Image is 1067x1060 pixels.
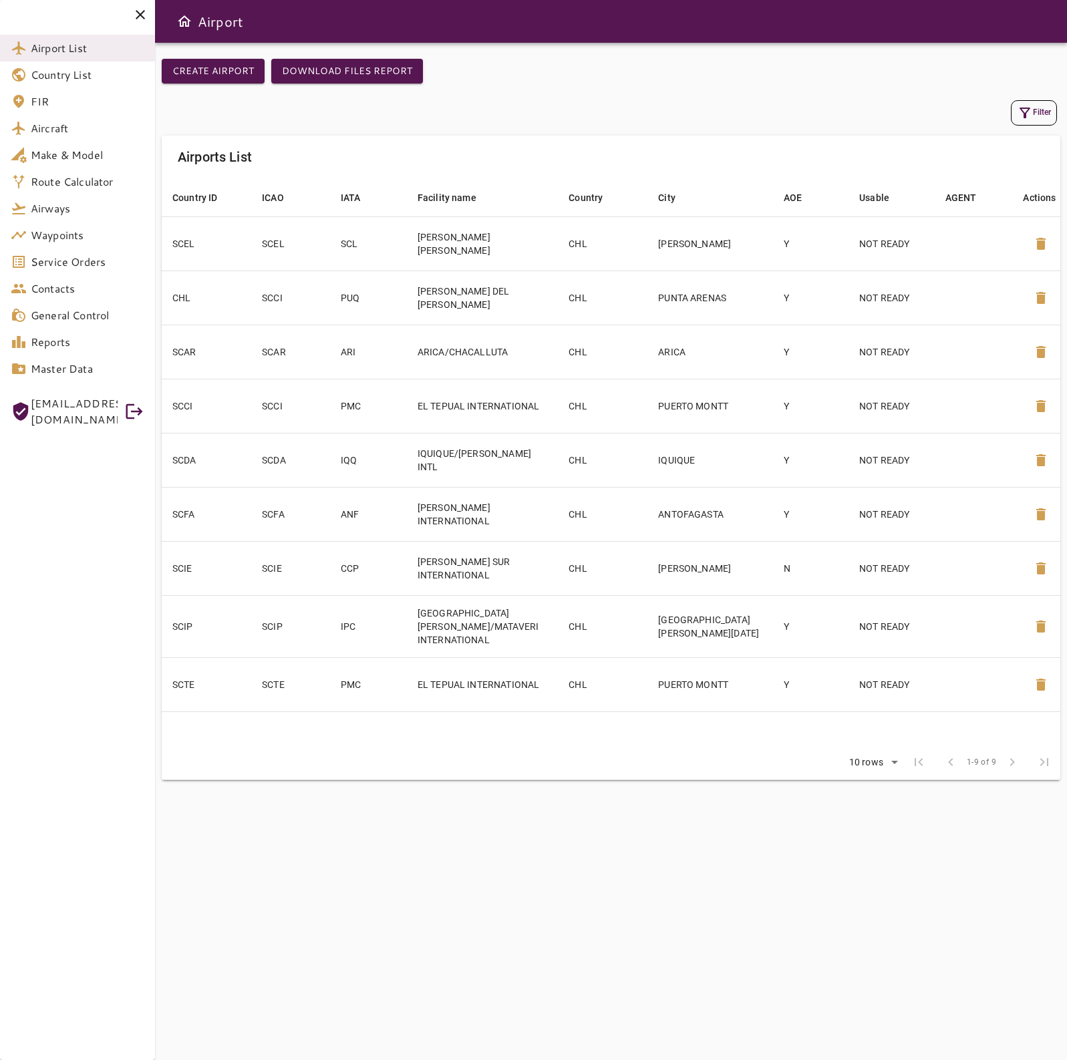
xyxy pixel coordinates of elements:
[31,254,144,270] span: Service Orders
[330,595,407,657] td: IPC
[1033,236,1049,252] span: delete
[558,433,647,487] td: CHL
[198,11,243,32] h6: Airport
[859,454,924,467] p: NOT READY
[773,657,849,711] td: Y
[1033,290,1049,306] span: delete
[341,190,378,206] span: IATA
[31,200,144,216] span: Airways
[1011,100,1057,126] button: Filter
[859,190,907,206] span: Usable
[945,190,994,206] span: AGENT
[859,620,924,633] p: NOT READY
[251,487,330,541] td: SCFA
[172,190,218,206] div: Country ID
[330,487,407,541] td: ANF
[859,237,924,250] p: NOT READY
[935,746,967,778] span: Previous Page
[407,271,558,325] td: [PERSON_NAME] DEL [PERSON_NAME]
[647,271,773,325] td: PUNTA ARENAS
[407,541,558,595] td: [PERSON_NAME] SUR INTERNATIONAL
[1033,560,1049,576] span: delete
[418,190,494,206] span: Facility name
[558,541,647,595] td: CHL
[647,433,773,487] td: IQUIQUE
[330,271,407,325] td: PUQ
[773,325,849,379] td: Y
[773,271,849,325] td: Y
[407,379,558,433] td: EL TEPUAL INTERNATIONAL
[558,657,647,711] td: CHL
[407,595,558,657] td: [GEOGRAPHIC_DATA][PERSON_NAME]/MATAVERI INTERNATIONAL
[31,94,144,110] span: FIR
[31,147,144,163] span: Make & Model
[658,190,693,206] span: City
[859,678,924,691] p: NOT READY
[1025,444,1057,476] button: Delete Airport
[647,325,773,379] td: ARICA
[251,325,330,379] td: SCAR
[773,433,849,487] td: Y
[773,487,849,541] td: Y
[1033,344,1049,360] span: delete
[162,59,265,83] button: Create airport
[1033,677,1049,693] span: delete
[162,487,251,541] td: SCFA
[1025,610,1057,643] button: Delete Airport
[1025,498,1057,530] button: Delete Airport
[330,379,407,433] td: PMC
[967,756,996,769] span: 1-9 of 9
[1033,506,1049,522] span: delete
[330,657,407,711] td: PMC
[859,345,924,359] p: NOT READY
[330,325,407,379] td: ARI
[271,59,423,83] button: Download Files Report
[31,281,144,297] span: Contacts
[262,190,284,206] div: ICAO
[407,657,558,711] td: EL TEPUAL INTERNATIONAL
[859,399,924,413] p: NOT READY
[558,595,647,657] td: CHL
[558,487,647,541] td: CHL
[418,190,476,206] div: Facility name
[171,8,198,35] button: Open drawer
[407,325,558,379] td: ARICA/CHACALLUTA
[558,271,647,325] td: CHL
[251,657,330,711] td: SCTE
[784,190,802,206] div: AOE
[172,190,235,206] span: Country ID
[251,541,330,595] td: SCIE
[31,307,144,323] span: General Control
[31,120,144,136] span: Aircraft
[162,595,251,657] td: SCIP
[31,174,144,190] span: Route Calculator
[859,508,924,521] p: NOT READY
[859,291,924,305] p: NOT READY
[647,379,773,433] td: PUERTO MONTT
[330,541,407,595] td: CCP
[784,190,819,206] span: AOE
[647,595,773,657] td: [GEOGRAPHIC_DATA][PERSON_NAME][DATE]
[945,190,977,206] div: AGENT
[251,433,330,487] td: SCDA
[647,487,773,541] td: ANTOFAGASTA
[1025,552,1057,584] button: Delete Airport
[31,227,144,243] span: Waypoints
[251,595,330,657] td: SCIP
[773,216,849,271] td: Y
[31,361,144,377] span: Master Data
[330,433,407,487] td: IQQ
[330,216,407,271] td: SCL
[841,753,903,773] div: 10 rows
[1025,390,1057,422] button: Delete Airport
[647,541,773,595] td: [PERSON_NAME]
[569,190,620,206] span: Country
[162,325,251,379] td: SCAR
[569,190,603,206] div: Country
[178,146,252,168] h6: Airports List
[558,379,647,433] td: CHL
[773,541,849,595] td: N
[341,190,361,206] div: IATA
[1025,669,1057,701] button: Delete Airport
[251,271,330,325] td: SCCI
